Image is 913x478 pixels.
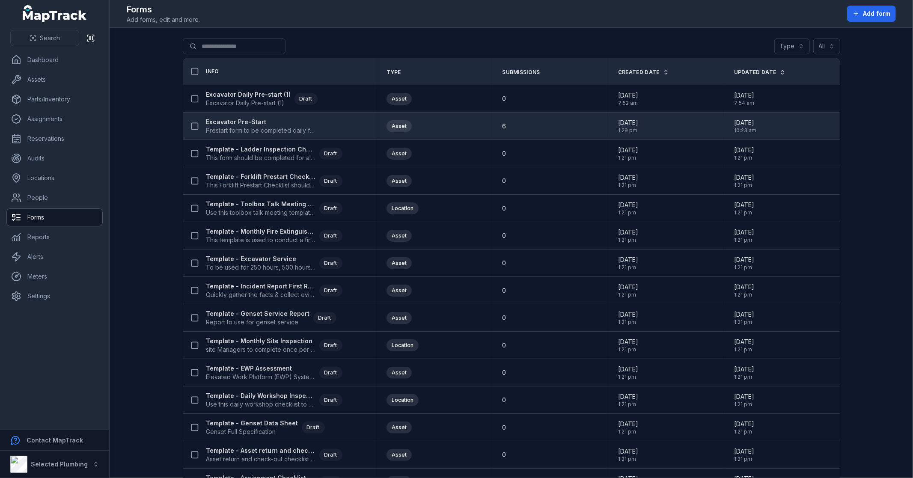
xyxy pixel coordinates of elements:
div: Draft [319,285,342,297]
div: Asset [387,367,412,379]
time: 7/23/2025, 1:21:26 PM [618,310,638,326]
div: Location [387,202,419,214]
span: [DATE] [734,338,754,346]
span: 1:21 pm [618,209,638,216]
div: Asset [387,175,412,187]
a: Created Date [618,69,669,76]
span: [DATE] [734,201,754,209]
span: 7:52 am [618,100,638,107]
span: 0 [502,314,506,322]
a: People [7,189,102,206]
span: [DATE] [618,392,638,401]
a: Template - Genset Data SheetGenset Full SpecificationDraft [206,419,325,436]
div: Draft [319,367,342,379]
a: Template - Asset return and check-out checklistAsset return and check-out checklist - for key ass... [206,446,342,463]
span: Submissions [502,69,540,76]
div: Location [387,339,419,351]
span: This Forklift Prestart Checklist should be completed every day before starting forklift operations. [206,181,316,190]
span: 7:54 am [734,100,754,107]
span: 1:21 pm [734,319,754,326]
span: 1:21 pm [618,374,638,380]
time: 7/23/2025, 1:21:26 PM [734,420,754,435]
time: 7/23/2025, 1:21:26 PM [618,338,638,353]
time: 7/23/2025, 1:21:26 PM [618,173,638,189]
span: [DATE] [734,173,754,182]
span: [DATE] [734,365,754,374]
span: [DATE] [618,310,638,319]
strong: Template - Incident Report First Response [206,282,316,291]
span: [DATE] [618,447,638,456]
span: [DATE] [618,338,638,346]
div: Draft [319,202,342,214]
div: Asset [387,230,412,242]
span: 1:21 pm [618,237,638,243]
time: 7/23/2025, 1:21:26 PM [618,392,638,408]
span: 0 [502,95,506,103]
span: 1:21 pm [734,456,754,463]
div: Asset [387,312,412,324]
span: 0 [502,204,506,213]
strong: Template - Ladder Inspection Checklist [206,145,316,154]
strong: Template - Monthly Fire Extinguisher Inspection [206,227,316,236]
time: 7/23/2025, 1:21:26 PM [734,146,754,161]
div: Asset [387,148,412,160]
span: [DATE] [618,91,638,100]
strong: Template - Genset Data Sheet [206,419,298,428]
strong: Template - Toolbox Talk Meeting Record [206,200,316,208]
time: 7/23/2025, 1:21:26 PM [734,310,754,326]
span: 1:21 pm [618,346,638,353]
span: 1:21 pm [618,154,638,161]
a: Template - EWP AssessmentElevated Work Platform (EWP) System AssessmentDraft [206,364,342,381]
time: 7/23/2025, 1:21:26 PM [734,447,754,463]
button: Type [774,38,810,54]
strong: Template - Daily Workshop Inspection [206,392,316,400]
span: Genset Full Specification [206,428,298,436]
div: Location [387,394,419,406]
span: Add forms, edit and more. [127,15,200,24]
span: [DATE] [618,228,638,237]
span: 1:21 pm [618,319,638,326]
strong: Selected Plumbing [31,460,88,468]
span: Use this toolbox talk meeting template to record details from safety meetings and toolbox talks. [206,208,316,217]
button: Search [10,30,79,46]
strong: Template - Excavator Service [206,255,316,263]
time: 7/23/2025, 1:21:26 PM [618,365,638,380]
a: Template - Monthly Fire Extinguisher InspectionThis template is used to conduct a fire extinguish... [206,227,342,244]
span: Info [206,68,219,75]
time: 7/23/2025, 1:21:26 PM [618,146,638,161]
a: Dashboard [7,51,102,68]
span: [DATE] [618,201,638,209]
span: 0 [502,423,506,432]
time: 10/7/2025, 10:23:32 AM [734,119,756,134]
span: Created Date [618,69,660,76]
span: [DATE] [618,283,638,291]
time: 7/23/2025, 1:21:26 PM [734,283,754,298]
span: Type [387,69,401,76]
span: 1:21 pm [618,291,638,298]
div: Draft [302,422,325,433]
span: 1:21 pm [618,428,638,435]
span: 1:21 pm [618,456,638,463]
span: 1:21 pm [734,291,754,298]
a: Template - Excavator ServiceTo be used for 250 hours, 500 hours and 750 hours service only. (1,00... [206,255,342,272]
time: 9/23/2025, 7:52:21 AM [618,91,638,107]
span: This template is used to conduct a fire extinguisher inspection every 30 days to determine if the... [206,236,316,244]
span: To be used for 250 hours, 500 hours and 750 hours service only. (1,000 hours to be completed by d... [206,263,316,272]
time: 9/23/2025, 7:54:11 AM [734,91,754,107]
span: 1:21 pm [734,374,754,380]
div: Draft [319,394,342,406]
span: 0 [502,259,506,267]
strong: Template - Forklift Prestart Checklist [206,172,316,181]
a: MapTrack [23,5,87,22]
span: [DATE] [618,146,638,154]
div: Asset [387,285,412,297]
a: Template - Genset Service ReportReport to use for genset serviceDraft [206,309,336,327]
a: Template - Incident Report First ResponseQuickly gather the facts & collect evidence about an inc... [206,282,342,299]
a: Updated Date [734,69,786,76]
strong: Excavator Daily Pre-start (1) [206,90,291,99]
time: 7/23/2025, 1:21:26 PM [734,338,754,353]
span: Search [40,34,60,42]
a: Assets [7,71,102,88]
span: Add form [863,9,890,18]
span: 1:21 pm [734,154,754,161]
